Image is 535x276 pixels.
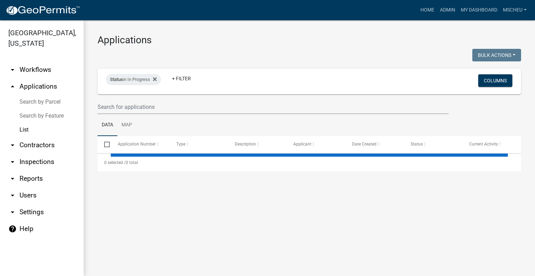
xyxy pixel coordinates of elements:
[106,74,161,85] div: in In Progress
[411,142,423,147] span: Status
[8,225,17,233] i: help
[472,49,521,61] button: Bulk Actions
[166,72,196,85] a: + Filter
[287,136,345,153] datatable-header-cell: Applicant
[98,114,117,136] a: Data
[8,82,17,91] i: arrow_drop_up
[176,142,185,147] span: Type
[170,136,228,153] datatable-header-cell: Type
[469,142,498,147] span: Current Activity
[404,136,463,153] datatable-header-cell: Status
[418,3,437,17] a: Home
[8,66,17,74] i: arrow_drop_down
[463,136,521,153] datatable-header-cell: Current Activity
[352,142,377,147] span: Date Created
[478,74,512,87] button: Columns
[117,114,136,136] a: Map
[98,136,111,153] datatable-header-cell: Select
[345,136,404,153] datatable-header-cell: Date Created
[98,34,521,46] h3: Applications
[500,3,529,17] a: mscheu
[111,136,169,153] datatable-header-cell: Application Number
[8,174,17,183] i: arrow_drop_down
[98,100,449,114] input: Search for applications
[98,154,521,171] div: 0 total
[8,208,17,216] i: arrow_drop_down
[8,191,17,200] i: arrow_drop_down
[235,142,256,147] span: Description
[110,77,123,82] span: Status
[293,142,311,147] span: Applicant
[8,158,17,166] i: arrow_drop_down
[228,136,287,153] datatable-header-cell: Description
[104,160,126,165] span: 0 selected /
[458,3,500,17] a: My Dashboard
[8,141,17,149] i: arrow_drop_down
[437,3,458,17] a: Admin
[118,142,156,147] span: Application Number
